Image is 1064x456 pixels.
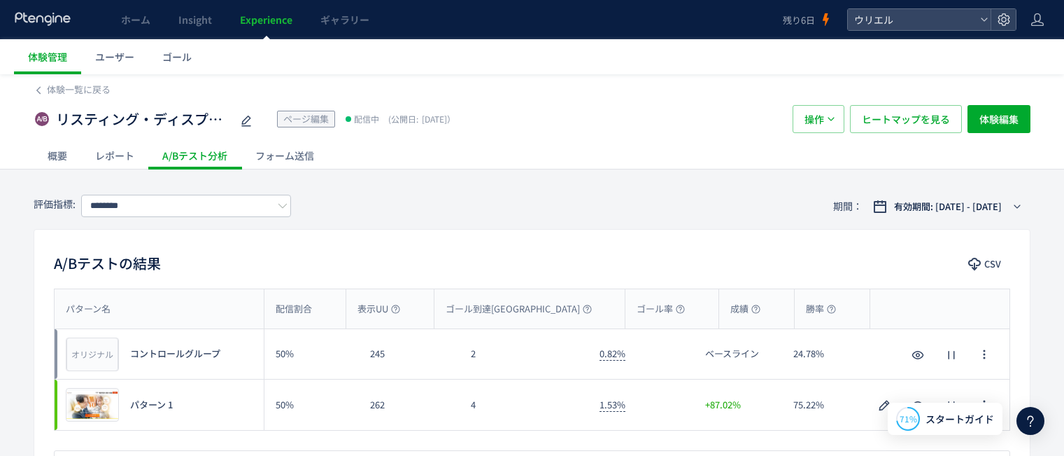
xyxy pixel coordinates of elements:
[705,399,741,412] span: +87.02%
[782,380,870,430] div: 75.22%
[446,303,592,316] span: ゴール到達[GEOGRAPHIC_DATA]
[54,252,161,275] h2: A/Bテストの結果
[730,303,760,316] span: 成績
[354,112,379,126] span: 配信中
[806,303,836,316] span: 勝率
[925,412,994,427] span: スタートガイド
[637,303,685,316] span: ゴール率
[47,83,111,96] span: 体験一覧に戻る
[979,105,1019,133] span: 体験編集
[782,329,870,379] div: 24.78%
[984,253,1001,275] span: CSV
[320,13,369,27] span: ギャラリー
[276,303,312,316] span: 配信割合
[793,105,844,133] button: 操作
[34,141,81,170] div: 概要
[705,347,759,361] span: ベースライン
[283,112,329,125] span: ページ編集
[81,141,148,170] div: レポート
[460,380,588,430] div: 4
[600,398,625,412] span: 1.53%
[95,50,134,64] span: ユーザー
[264,329,359,379] div: 50%
[967,105,1030,133] button: 体験編集
[178,13,212,27] span: Insight
[833,195,863,218] span: 期間：
[162,50,192,64] span: ゴール
[900,413,917,424] span: 71%
[783,13,815,27] span: 残り6日
[894,200,1002,214] span: 有効期間: [DATE] - [DATE]
[121,13,150,27] span: ホーム
[130,399,173,412] span: パターン 1
[600,347,625,361] span: 0.82%
[864,195,1030,218] button: 有効期間: [DATE] - [DATE]
[804,105,824,133] span: 操作
[240,13,292,27] span: Experience
[385,113,455,125] span: [DATE]）
[862,105,950,133] span: ヒートマップを見る
[961,253,1010,275] button: CSV
[359,329,460,379] div: 245
[130,347,220,361] span: コントロールグループ
[56,109,231,130] span: リスティング・ディスプレイ_エリアセクション削除＋ボディ1つ目CPA削除
[388,113,418,125] span: (公開日:
[264,380,359,430] div: 50%
[34,197,76,211] span: 評価指標:
[66,389,118,421] img: c31fd877d0b4a14ef217885f3eeda6501757408703254.jpeg
[460,329,588,379] div: 2
[241,141,328,170] div: フォーム送信
[850,105,962,133] button: ヒートマップを見る
[148,141,241,170] div: A/Bテスト分析
[66,303,111,316] span: パターン名
[357,303,400,316] span: 表示UU
[66,338,118,371] div: オリジナル
[359,380,460,430] div: 262
[850,9,974,30] span: ウリエル
[28,50,67,64] span: 体験管理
